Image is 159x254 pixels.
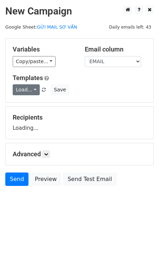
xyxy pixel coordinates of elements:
[63,173,116,186] a: Send Test Email
[5,24,77,30] small: Google Sheet:
[51,84,69,95] button: Save
[85,46,146,53] h5: Email column
[107,23,154,31] span: Daily emails left: 43
[124,220,159,254] iframe: Chat Widget
[13,114,146,121] h5: Recipients
[13,84,40,95] a: Load...
[13,56,56,67] a: Copy/paste...
[5,5,154,17] h2: New Campaign
[37,24,77,30] a: GỬI MAIL SƠ VẤN
[13,46,74,53] h5: Variables
[5,173,28,186] a: Send
[13,150,146,158] h5: Advanced
[107,24,154,30] a: Daily emails left: 43
[13,74,43,81] a: Templates
[13,114,146,132] div: Loading...
[30,173,61,186] a: Preview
